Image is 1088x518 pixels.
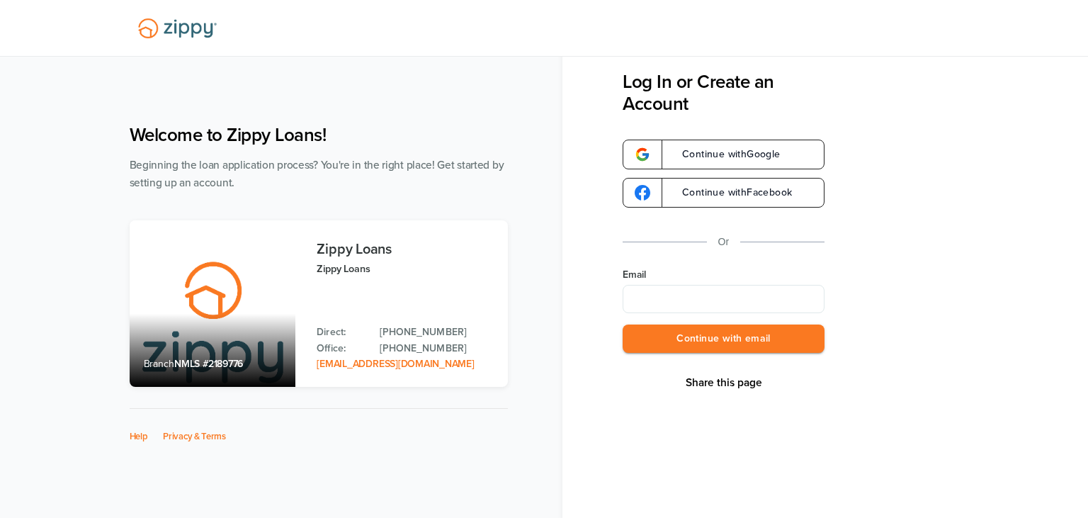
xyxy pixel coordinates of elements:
[317,325,365,340] p: Direct:
[317,358,474,370] a: Email Address: zippyguide@zippymh.com
[380,341,493,356] a: Office Phone: 512-975-2947
[623,285,824,313] input: Email Address
[668,150,781,159] span: Continue with Google
[130,124,508,146] h1: Welcome to Zippy Loans!
[623,268,824,282] label: Email
[623,140,824,169] a: google-logoContinue withGoogle
[130,431,148,442] a: Help
[718,233,730,251] p: Or
[623,71,824,115] h3: Log In or Create an Account
[163,431,226,442] a: Privacy & Terms
[130,159,504,189] span: Beginning the loan application process? You're in the right place! Get started by setting up an a...
[668,188,792,198] span: Continue with Facebook
[623,178,824,208] a: google-logoContinue withFacebook
[623,325,824,354] button: Continue with email
[317,341,365,356] p: Office:
[681,376,766,390] button: Share This Page
[317,261,493,277] p: Zippy Loans
[144,358,175,370] span: Branch
[635,147,650,162] img: google-logo
[317,242,493,257] h3: Zippy Loans
[130,12,225,45] img: Lender Logo
[380,325,493,340] a: Direct Phone: 512-975-2947
[174,358,243,370] span: NMLS #2189776
[635,185,650,201] img: google-logo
